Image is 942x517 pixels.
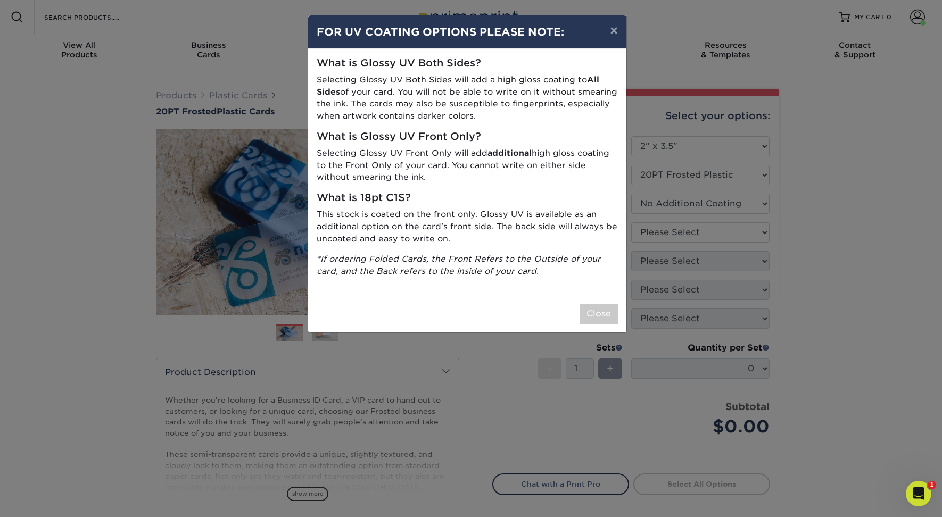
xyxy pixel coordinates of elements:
strong: additional [487,148,532,158]
button: × [601,15,626,45]
h4: FOR UV COATING OPTIONS PLEASE NOTE: [317,24,618,40]
button: Close [580,304,618,324]
strong: All Sides [317,74,599,97]
h5: What is Glossy UV Front Only? [317,131,618,143]
p: Selecting Glossy UV Both Sides will add a high gloss coating to of your card. You will not be abl... [317,74,618,122]
iframe: Intercom live chat [906,481,931,506]
p: This stock is coated on the front only. Glossy UV is available as an additional option on the car... [317,209,618,245]
span: 1 [928,481,936,489]
i: *If ordering Folded Cards, the Front Refers to the Outside of your card, and the Back refers to t... [317,254,601,276]
h5: What is Glossy UV Both Sides? [317,57,618,70]
p: Selecting Glossy UV Front Only will add high gloss coating to the Front Only of your card. You ca... [317,147,618,184]
h5: What is 18pt C1S? [317,192,618,204]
